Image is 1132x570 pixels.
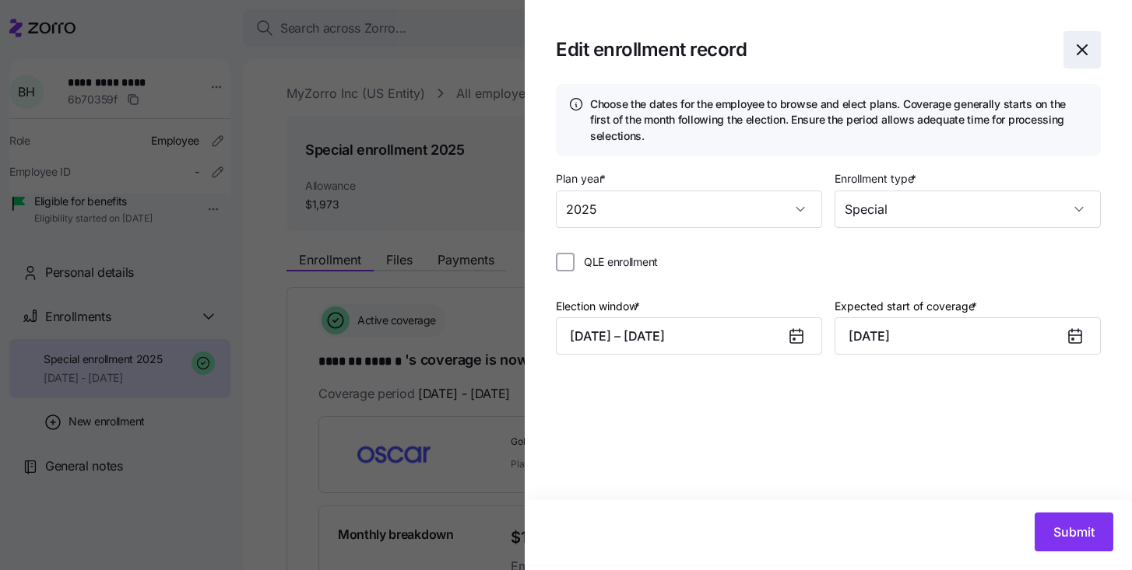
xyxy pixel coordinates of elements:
span: Submit [1053,523,1095,541]
label: Election window [556,298,643,315]
label: Plan year [556,170,609,187]
h4: Choose the dates for the employee to browse and elect plans. Coverage generally starts on the fir... [590,96,1088,144]
input: MM/DD/YYYY [835,317,1101,355]
h1: Edit enrollment record [556,37,1051,61]
label: Expected start of coverage [835,298,980,315]
input: Enrollment type [835,191,1101,228]
button: Submit [1035,512,1113,551]
label: Enrollment type [835,170,919,187]
span: QLE enrollment [584,254,658,270]
button: [DATE] – [DATE] [556,317,822,355]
